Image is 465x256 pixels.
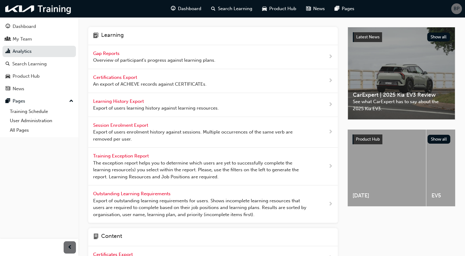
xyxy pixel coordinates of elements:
span: Overview of participant's progress against learning plans. [93,57,215,64]
a: search-iconSearch Learning [206,2,257,15]
span: Learning History Export [93,99,145,104]
span: next-icon [328,77,333,85]
button: Pages [2,95,76,107]
span: up-icon [69,97,73,105]
span: page-icon [93,233,99,241]
a: Product HubShow all [353,134,450,144]
a: car-iconProduct Hub [257,2,301,15]
span: next-icon [328,53,333,61]
span: Pages [342,5,354,12]
span: car-icon [6,74,10,79]
span: pages-icon [335,5,339,13]
span: See what CarExpert has to say about the 2025 Kia EV3. [353,98,450,112]
a: Analytics [2,46,76,57]
span: next-icon [328,163,333,170]
h4: Content [101,233,122,241]
a: guage-iconDashboard [166,2,206,15]
span: Training Exception Report [93,153,150,159]
span: CarExpert | 2025 Kia EV3 Review [353,91,450,99]
a: Training Exception Report The exception report helps you to determine which users are yet to succ... [88,148,338,185]
span: BP [454,5,459,12]
span: Export of users learning history against learning resources. [93,105,219,112]
span: learning-icon [93,32,99,40]
span: Latest News [356,34,380,40]
span: next-icon [328,128,333,136]
a: pages-iconPages [330,2,359,15]
a: Learning History Export Export of users learning history against learning resources.next-icon [88,93,338,117]
a: User Administration [7,116,76,126]
span: Product Hub [356,137,380,142]
span: car-icon [262,5,267,13]
span: Gap Reports [93,51,121,56]
button: Show all [428,135,451,144]
a: Training Schedule [7,107,76,116]
a: Latest NewsShow all [353,32,450,42]
a: Dashboard [2,21,76,32]
span: news-icon [6,86,10,92]
a: Gap Reports Overview of participant's progress against learning plans.next-icon [88,45,338,69]
div: News [13,85,24,92]
h4: Learning [101,32,124,40]
div: Search Learning [12,60,47,68]
span: Session Enrolment Export [93,122,149,128]
span: Export of outstanding learning requirements for users. Shows incomplete learning resources that u... [93,197,309,218]
span: next-icon [328,200,333,208]
span: An export of ACHIEVE records against CERTIFICATEs. [93,81,207,88]
span: [DATE] [353,192,421,199]
span: News [313,5,325,12]
span: The exception report helps you to determine which users are yet to successfully complete the lear... [93,160,309,180]
a: My Team [2,33,76,45]
a: Latest NewsShow allCarExpert | 2025 Kia EV3 ReviewSee what CarExpert has to say about the 2025 Ki... [348,27,455,120]
span: Outstanding Learning Requirements [93,191,172,196]
span: prev-icon [68,244,72,251]
span: news-icon [306,5,311,13]
div: Product Hub [13,73,40,80]
span: guage-icon [171,5,175,13]
a: Outstanding Learning Requirements Export of outstanding learning requirements for users. Shows in... [88,185,338,223]
span: next-icon [328,101,333,109]
span: Product Hub [269,5,296,12]
span: search-icon [6,61,10,67]
a: Search Learning [2,58,76,70]
img: kia-training [3,2,74,15]
span: Export of users enrolment history against sessions. Multiple occurrences of the same verb are rem... [93,129,309,142]
span: Dashboard [178,5,201,12]
span: search-icon [211,5,215,13]
span: Search Learning [218,5,252,12]
button: Show all [427,33,450,41]
span: guage-icon [6,24,10,29]
button: BP [451,3,462,14]
div: My Team [13,36,32,43]
a: [DATE] [348,130,426,206]
span: Certifications Export [93,75,138,80]
span: people-icon [6,37,10,42]
a: Certifications Export An export of ACHIEVE records against CERTIFICATEs.next-icon [88,69,338,93]
div: Dashboard [13,23,36,30]
a: Session Enrolment Export Export of users enrolment history against sessions. Multiple occurrences... [88,117,338,148]
a: Product Hub [2,71,76,82]
a: news-iconNews [301,2,330,15]
span: chart-icon [6,49,10,54]
a: News [2,83,76,95]
a: All Pages [7,126,76,135]
span: pages-icon [6,99,10,104]
div: Pages [13,98,25,105]
button: DashboardMy TeamAnalyticsSearch LearningProduct HubNews [2,20,76,95]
